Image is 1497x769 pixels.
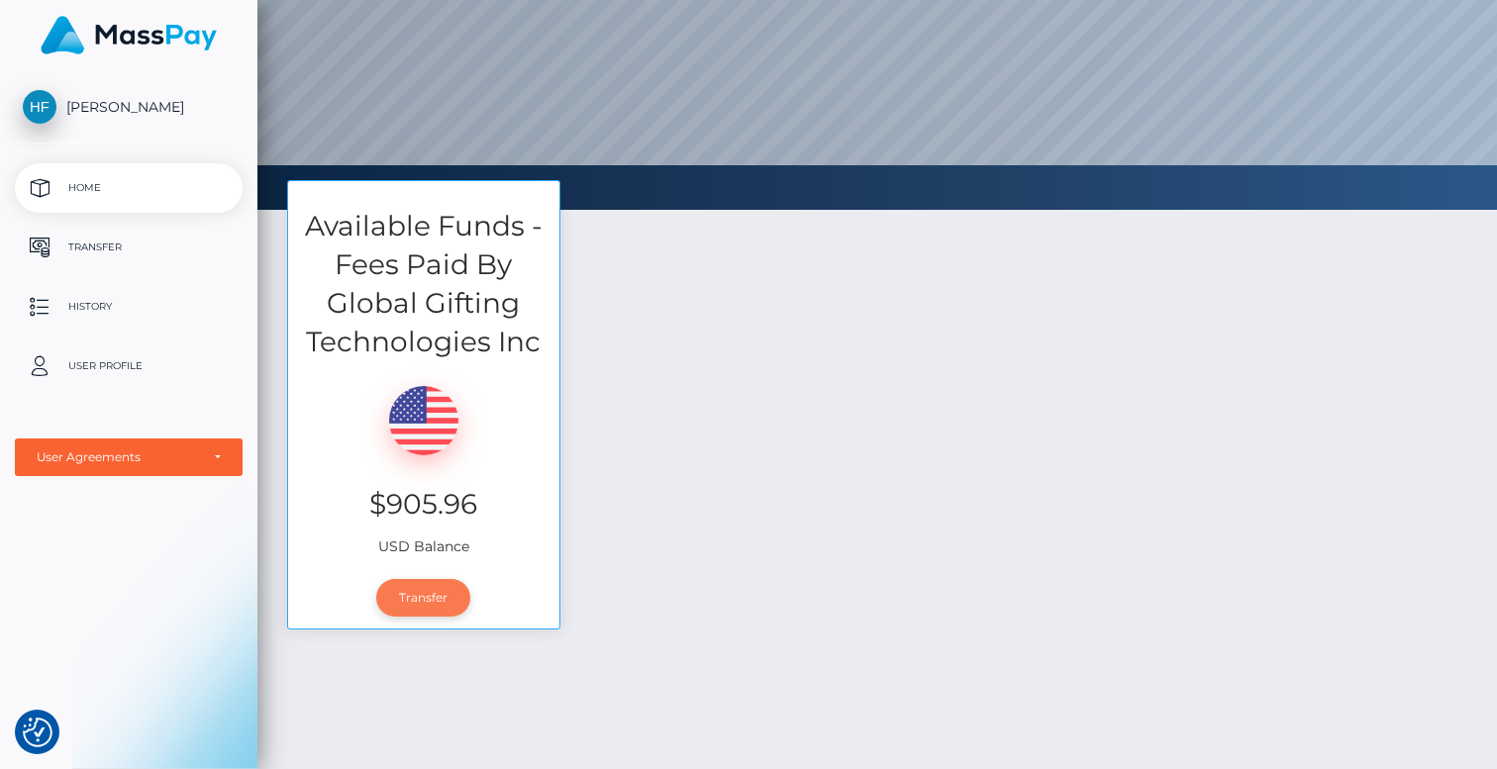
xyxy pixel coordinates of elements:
[288,207,559,362] h3: Available Funds - Fees Paid By Global Gifting Technologies Inc
[15,163,243,213] a: Home
[41,16,217,54] img: MassPay
[15,98,243,116] span: [PERSON_NAME]
[23,718,52,747] button: Consent Preferences
[23,233,235,262] p: Transfer
[15,341,243,391] a: User Profile
[23,718,52,747] img: Revisit consent button
[37,449,199,465] div: User Agreements
[15,438,243,476] button: User Agreements
[376,579,470,617] a: Transfer
[23,173,235,203] p: Home
[15,223,243,272] a: Transfer
[23,351,235,381] p: User Profile
[389,386,458,455] img: USD.png
[288,361,559,566] div: USD Balance
[303,485,545,524] h3: $905.96
[15,282,243,332] a: History
[23,292,235,322] p: History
